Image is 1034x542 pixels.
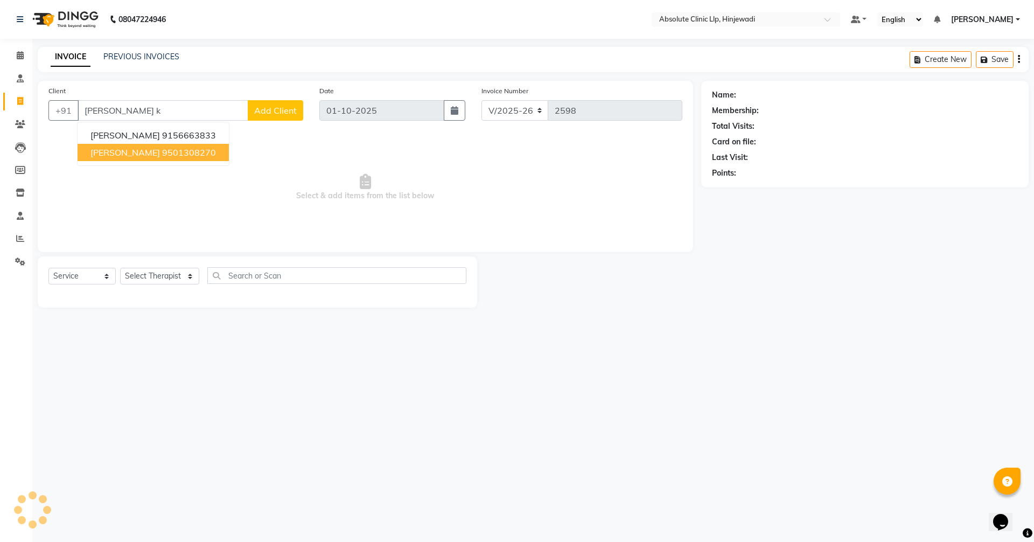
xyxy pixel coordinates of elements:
ngb-highlight: 9156663833 [162,130,216,141]
span: Add Client [254,105,297,116]
span: [PERSON_NAME] [90,130,160,141]
button: Create New [910,51,972,68]
button: Add Client [248,100,303,121]
div: Total Visits: [712,121,754,132]
b: 08047224946 [118,4,166,34]
img: logo [27,4,101,34]
label: Date [319,86,334,96]
input: Search or Scan [207,267,466,284]
div: Name: [712,89,736,101]
input: Search by Name/Mobile/Email/Code [78,100,248,121]
label: Invoice Number [481,86,528,96]
ngb-highlight: 9501308270 [162,147,216,158]
a: PREVIOUS INVOICES [103,52,179,61]
button: Save [976,51,1014,68]
span: Select & add items from the list below [48,134,682,241]
span: [PERSON_NAME] [90,147,160,158]
button: +91 [48,100,79,121]
a: INVOICE [51,47,90,67]
label: Client [48,86,66,96]
span: [PERSON_NAME] [951,14,1014,25]
iframe: chat widget [989,499,1023,531]
div: Last Visit: [712,152,748,163]
div: Card on file: [712,136,756,148]
div: Membership: [712,105,759,116]
div: Points: [712,168,736,179]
